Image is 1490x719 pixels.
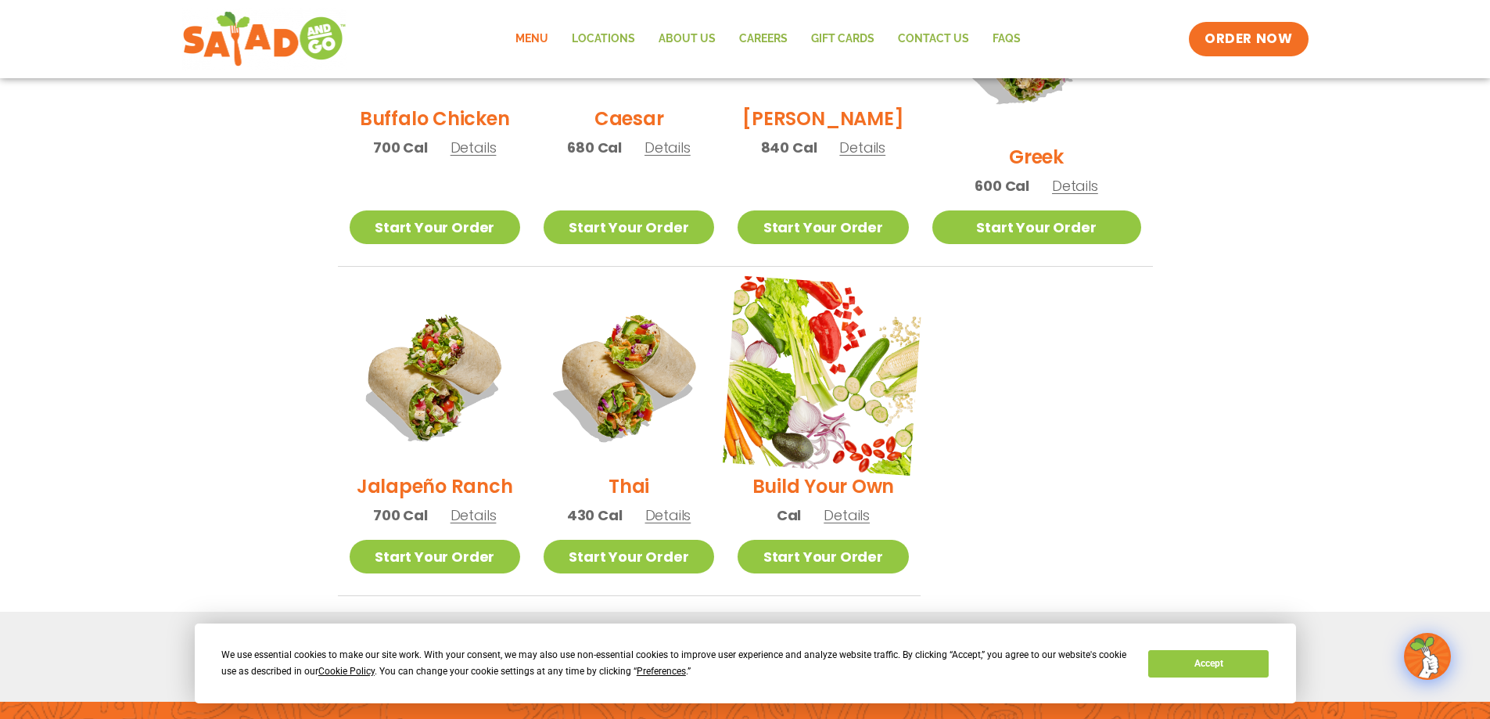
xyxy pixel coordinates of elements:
h2: Build Your Own [752,473,895,500]
a: Locations [560,21,647,57]
img: Product photo for Build Your Own [723,275,923,476]
nav: Menu [504,21,1032,57]
h2: [PERSON_NAME] [742,105,903,132]
span: Preferences [637,666,686,677]
span: Details [644,138,691,157]
span: Details [824,505,870,525]
a: Menu [504,21,560,57]
a: Start Your Order [350,210,520,244]
img: Product photo for Jalapeño Ranch Wrap [350,290,520,461]
span: Details [1052,176,1098,196]
a: FAQs [981,21,1032,57]
span: 600 Cal [975,175,1029,196]
a: Start Your Order [738,540,908,573]
h2: Jalapeño Ranch [357,473,513,500]
h2: Buffalo Chicken [360,105,509,132]
span: 840 Cal [761,137,817,158]
a: About Us [647,21,727,57]
span: Details [839,138,885,157]
a: Contact Us [886,21,981,57]
span: 700 Cal [373,505,428,526]
img: Product photo for Thai Wrap [544,290,714,461]
h2: Greek [1009,143,1064,171]
a: Start Your Order [350,540,520,573]
a: Start Your Order [544,540,714,573]
span: Cal [777,505,801,526]
img: wpChatIcon [1406,635,1449,678]
a: GIFT CARDS [799,21,886,57]
span: ORDER NOW [1205,30,1292,49]
a: Start Your Order [544,210,714,244]
span: Cookie Policy [318,666,375,677]
span: Details [451,505,497,525]
span: Details [645,505,691,525]
div: We use essential cookies to make our site work. With your consent, we may also use non-essential ... [221,647,1129,680]
span: 430 Cal [567,505,623,526]
h2: Caesar [594,105,664,132]
img: new-SAG-logo-768×292 [182,8,347,70]
button: Accept [1148,650,1269,678]
span: 680 Cal [567,137,622,158]
div: Cookie Consent Prompt [195,624,1296,703]
a: Start Your Order [738,210,908,244]
h2: Thai [609,473,649,500]
a: Careers [727,21,799,57]
span: 700 Cal [373,137,428,158]
span: Details [451,138,497,157]
a: Start Your Order [932,210,1141,244]
a: ORDER NOW [1189,22,1308,56]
